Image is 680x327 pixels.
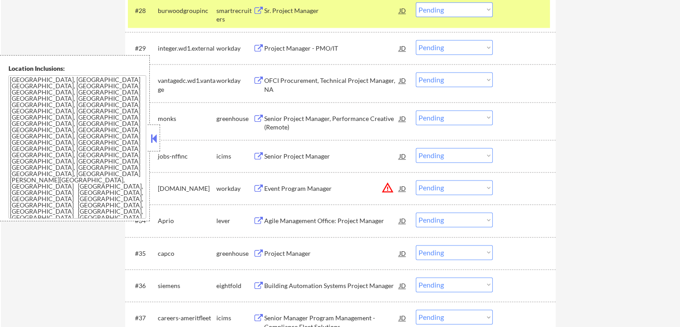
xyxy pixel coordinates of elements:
[158,314,216,323] div: careers-ameritfleet
[398,110,407,126] div: JD
[264,114,399,132] div: Senior Project Manager, Performance Creative (Remote)
[216,314,253,323] div: icims
[216,44,253,53] div: workday
[135,314,151,323] div: #37
[8,64,146,73] div: Location Inclusions:
[264,152,399,161] div: Senior Project Manager
[398,40,407,56] div: JD
[158,216,216,225] div: Aprio
[158,281,216,290] div: siemens
[216,152,253,161] div: icims
[158,76,216,94] div: vantagedc.wd1.vantage
[216,184,253,193] div: workday
[264,6,399,15] div: Sr. Project Manager
[216,249,253,258] div: greenhouse
[264,44,399,53] div: Project Manager - PMO/IT
[398,148,407,164] div: JD
[264,216,399,225] div: Agile Management Office: Project Manager
[135,6,151,15] div: #28
[135,249,151,258] div: #35
[398,180,407,196] div: JD
[398,277,407,293] div: JD
[135,281,151,290] div: #36
[264,184,399,193] div: Event Program Manager
[158,6,216,15] div: burwoodgroupinc
[264,249,399,258] div: Project Manager
[264,281,399,290] div: Building Automation Systems Project Manager
[216,6,253,24] div: smartrecruiters
[398,310,407,326] div: JD
[398,72,407,88] div: JD
[398,212,407,228] div: JD
[158,152,216,161] div: jobs-nffinc
[216,281,253,290] div: eightfold
[158,114,216,123] div: monks
[216,216,253,225] div: lever
[135,44,151,53] div: #29
[398,245,407,261] div: JD
[158,184,216,193] div: [DOMAIN_NAME]
[216,76,253,85] div: workday
[158,44,216,53] div: integer.wd1.external
[264,76,399,94] div: OFCI Procurement, Technical Project Manager, NA
[381,181,394,194] button: warning_amber
[216,114,253,123] div: greenhouse
[158,249,216,258] div: capco
[398,2,407,18] div: JD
